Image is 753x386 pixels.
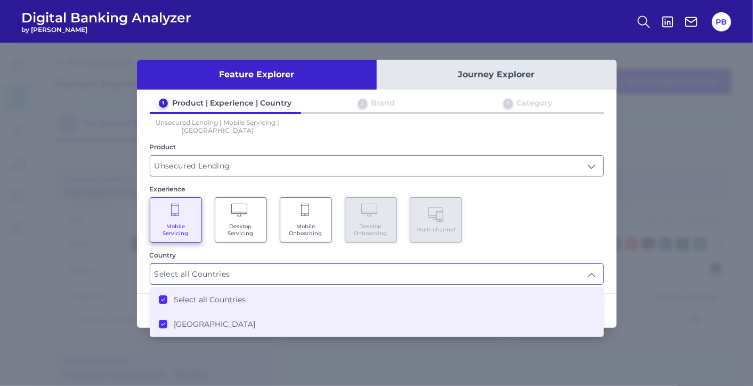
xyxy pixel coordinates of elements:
span: Desktop Servicing [221,223,261,237]
span: Mobile Servicing [156,223,196,237]
div: Product | Experience | Country [172,98,292,108]
span: Mobile Onboarding [286,223,326,237]
p: Unsecured Lending | Mobile Servicing | [GEOGRAPHIC_DATA] [150,118,286,134]
button: Mobile Servicing [150,197,202,243]
span: by [PERSON_NAME] [21,26,191,34]
button: Desktop Servicing [215,197,267,243]
div: 2 [358,99,367,108]
div: Country [150,251,604,259]
div: Brand [371,98,395,108]
button: Desktop Onboarding [345,197,397,243]
div: 3 [504,99,513,108]
button: PB [712,12,731,31]
button: Multi-channel [410,197,462,243]
div: Category [517,98,553,108]
label: Select all Countries [174,295,246,304]
div: Product [150,143,604,151]
span: Desktop Onboarding [351,223,391,237]
div: 1 [159,99,168,108]
div: Experience [150,185,604,193]
button: Mobile Onboarding [280,197,332,243]
button: Feature Explorer [137,60,377,90]
span: Multi-channel [416,226,455,233]
label: [GEOGRAPHIC_DATA] [174,319,255,329]
span: Digital Banking Analyzer [21,10,191,26]
button: Journey Explorer [377,60,617,90]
